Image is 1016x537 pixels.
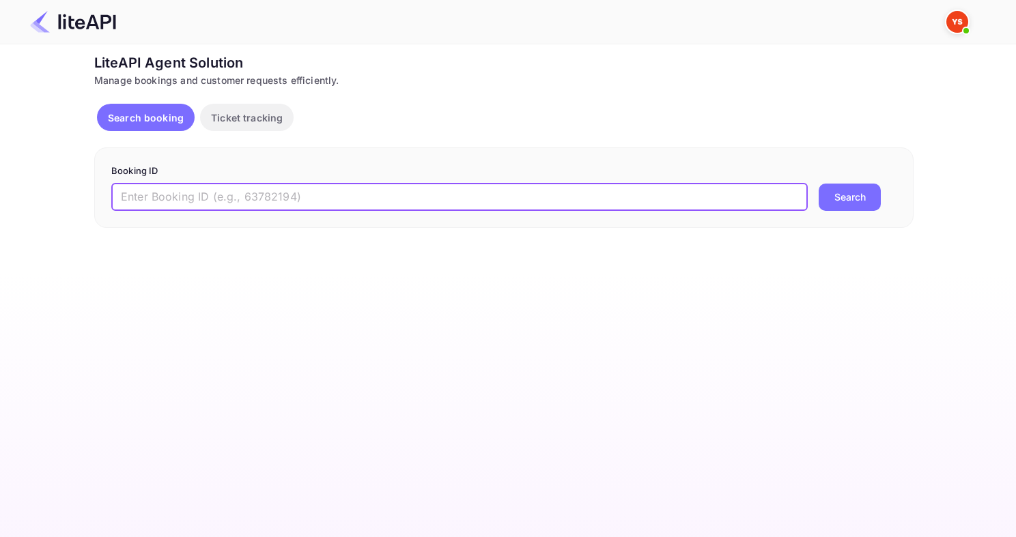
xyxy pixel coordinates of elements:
img: Yandex Support [946,11,968,33]
input: Enter Booking ID (e.g., 63782194) [111,184,808,211]
div: Manage bookings and customer requests efficiently. [94,73,914,87]
p: Search booking [108,111,184,125]
p: Booking ID [111,164,897,178]
div: LiteAPI Agent Solution [94,53,914,73]
img: LiteAPI Logo [30,11,116,33]
p: Ticket tracking [211,111,283,125]
button: Search [819,184,881,211]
